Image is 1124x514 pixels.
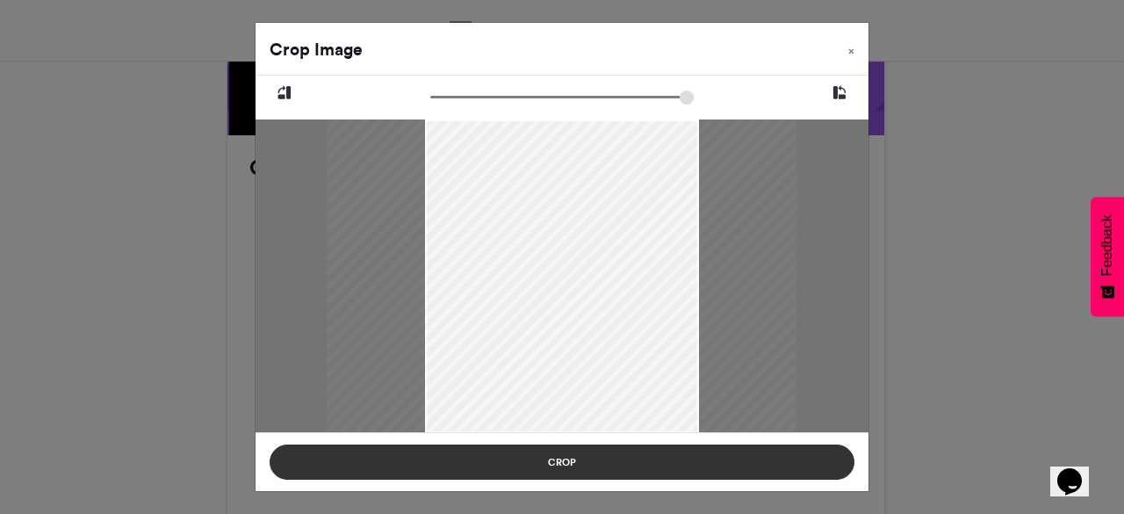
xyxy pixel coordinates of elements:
[1099,214,1115,276] span: Feedback
[834,23,868,72] button: Close
[1050,444,1106,496] iframe: chat widget
[270,445,854,480] button: Crop
[270,37,363,62] h4: Crop Image
[848,46,854,56] span: ×
[1091,197,1124,316] button: Feedback - Show survey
